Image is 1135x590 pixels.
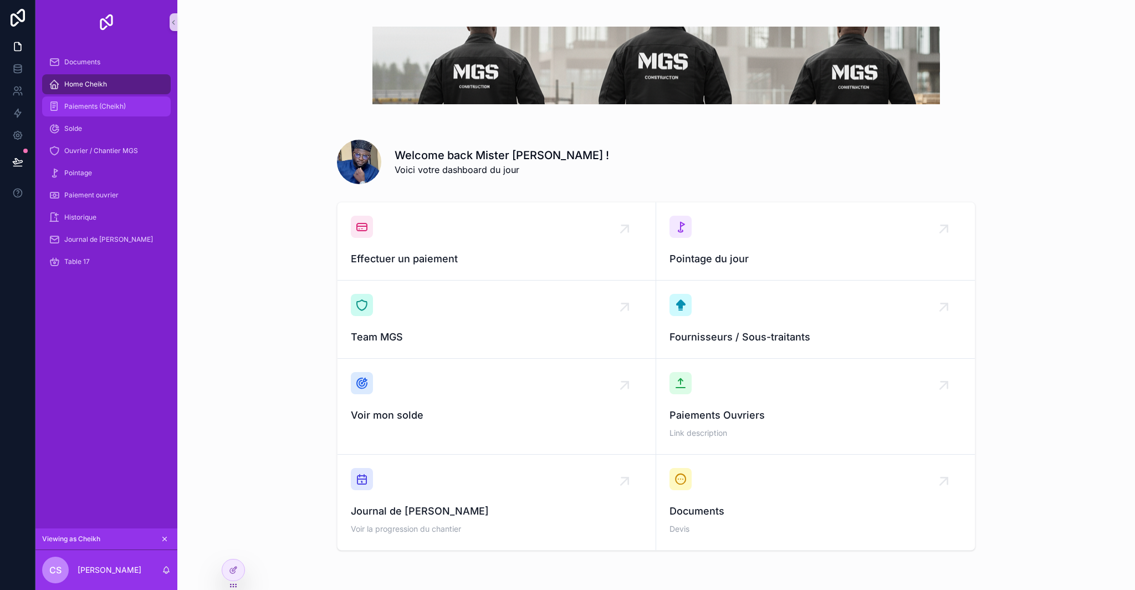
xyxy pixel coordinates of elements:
[338,455,656,550] a: Journal de [PERSON_NAME]Voir la progression du chantier
[64,169,92,177] span: Pointage
[669,408,962,423] span: Paiements Ouvriers
[64,191,119,200] span: Paiement ouvrier
[669,329,962,345] span: Fournisseurs / Sous-traitants
[395,147,609,163] h1: Welcome back Mister [PERSON_NAME] !
[351,329,642,345] span: Team MGS
[42,252,171,272] a: Table 17
[656,202,975,281] a: Pointage du jour
[42,535,100,543] span: Viewing as Cheikh
[656,281,975,359] a: Fournisseurs / Sous-traitants
[669,523,962,535] span: Devis
[42,119,171,139] a: Solde
[338,359,656,455] a: Voir mon solde
[351,408,642,423] span: Voir mon solde
[42,207,171,227] a: Historique
[338,202,656,281] a: Effectuer un paiement
[64,213,96,222] span: Historique
[64,124,82,133] span: Solde
[64,257,90,266] span: Table 17
[42,96,171,116] a: Paiements (Cheikh)
[64,146,138,155] span: Ouvrier / Chantier MGS
[372,27,940,104] img: 35160-Gemini_Generated_Image_pn16awpn16awpn16.png
[78,564,141,576] p: [PERSON_NAME]
[656,359,975,455] a: Paiements OuvriersLink description
[64,102,126,111] span: Paiements (Cheikh)
[98,13,115,31] img: App logo
[64,235,153,244] span: Journal de [PERSON_NAME]
[338,281,656,359] a: Team MGS
[42,74,171,94] a: Home Cheikh
[669,251,962,267] span: Pointage du jour
[42,230,171,250] a: Journal de [PERSON_NAME]
[42,52,171,72] a: Documents
[669,428,962,439] span: Link description
[49,563,62,577] span: CS
[351,503,642,519] span: Journal de [PERSON_NAME]
[42,185,171,205] a: Paiement ouvrier
[351,523,642,535] span: Voir la progression du chantier
[64,58,100,67] span: Documents
[42,141,171,161] a: Ouvrier / Chantier MGS
[42,163,171,183] a: Pointage
[395,163,609,176] span: Voici votre dashboard du jour
[669,503,962,519] span: Documents
[64,80,107,89] span: Home Cheikh
[656,455,975,550] a: DocumentsDevis
[35,44,177,286] div: scrollable content
[351,251,642,267] span: Effectuer un paiement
